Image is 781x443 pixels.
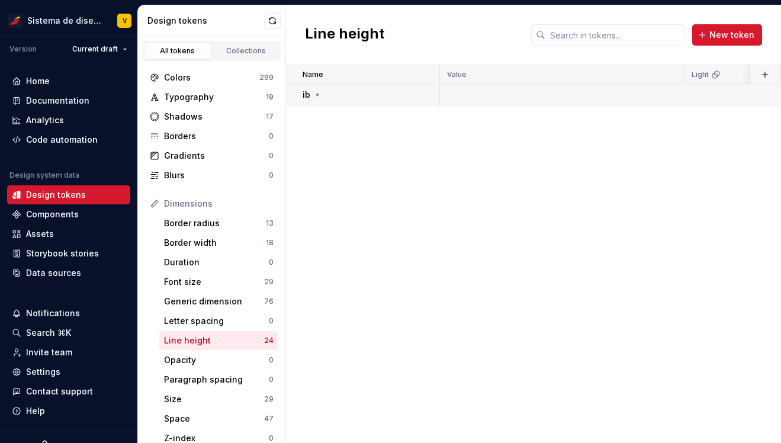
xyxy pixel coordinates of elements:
[164,374,269,386] div: Paragraph spacing
[269,375,274,384] div: 0
[145,146,278,165] a: Gradients0
[26,307,80,319] div: Notifications
[67,41,133,57] button: Current draft
[264,277,274,287] div: 29
[27,15,103,27] div: Sistema de diseño Iberia
[26,248,99,259] div: Storybook stories
[164,335,264,346] div: Line height
[7,244,130,263] a: Storybook stories
[159,312,278,330] a: Letter spacing0
[7,402,130,420] button: Help
[266,112,274,121] div: 17
[7,382,130,401] button: Contact support
[26,208,79,220] div: Components
[159,233,278,252] a: Border width18
[145,68,278,87] a: Colors299
[8,14,23,28] img: 55604660-494d-44a9-beb2-692398e9940a.png
[164,198,274,210] div: Dimensions
[266,219,274,228] div: 13
[164,130,269,142] div: Borders
[159,390,278,409] a: Size29
[7,362,130,381] a: Settings
[7,224,130,243] a: Assets
[145,88,278,107] a: Typography19
[164,111,266,123] div: Shadows
[692,24,762,46] button: New token
[26,405,45,417] div: Help
[7,205,130,224] a: Components
[159,292,278,311] a: Generic dimension76
[159,370,278,389] a: Paragraph spacing0
[2,8,135,33] button: Sistema de diseño IberiaV
[7,111,130,130] a: Analytics
[164,237,266,249] div: Border width
[545,24,685,46] input: Search in tokens...
[72,44,118,54] span: Current draft
[159,331,278,350] a: Line height24
[269,355,274,365] div: 0
[26,346,72,358] div: Invite team
[7,343,130,362] a: Invite team
[709,29,754,41] span: New token
[26,114,64,126] div: Analytics
[264,336,274,345] div: 24
[269,258,274,267] div: 0
[264,414,274,423] div: 47
[26,189,86,201] div: Design tokens
[266,238,274,248] div: 18
[7,130,130,149] a: Code automation
[7,264,130,283] a: Data sources
[159,214,278,233] a: Border radius13
[164,354,269,366] div: Opacity
[159,253,278,272] a: Duration0
[147,15,264,27] div: Design tokens
[26,386,93,397] div: Contact support
[26,366,60,378] div: Settings
[164,276,264,288] div: Font size
[123,16,127,25] div: V
[164,150,269,162] div: Gradients
[145,127,278,146] a: Borders0
[447,70,467,79] p: Value
[269,151,274,160] div: 0
[9,171,79,180] div: Design system data
[164,217,266,229] div: Border radius
[164,315,269,327] div: Letter spacing
[303,89,310,101] p: ib
[164,393,264,405] div: Size
[164,296,264,307] div: Generic dimension
[159,272,278,291] a: Font size29
[159,351,278,370] a: Opacity0
[164,91,266,103] div: Typography
[26,134,98,146] div: Code automation
[264,394,274,404] div: 29
[26,228,54,240] div: Assets
[269,131,274,141] div: 0
[7,304,130,323] button: Notifications
[164,256,269,268] div: Duration
[148,46,207,56] div: All tokens
[7,91,130,110] a: Documentation
[26,95,89,107] div: Documentation
[145,107,278,126] a: Shadows17
[264,297,274,306] div: 76
[9,44,37,54] div: Version
[7,185,130,204] a: Design tokens
[159,409,278,428] a: Space47
[269,171,274,180] div: 0
[259,73,274,82] div: 299
[164,169,269,181] div: Blurs
[217,46,276,56] div: Collections
[145,166,278,185] a: Blurs0
[26,327,71,339] div: Search ⌘K
[7,323,130,342] button: Search ⌘K
[305,24,384,46] h2: Line height
[269,316,274,326] div: 0
[164,413,264,425] div: Space
[266,92,274,102] div: 19
[269,434,274,443] div: 0
[26,75,50,87] div: Home
[692,70,709,79] p: Light
[164,72,259,84] div: Colors
[303,70,323,79] p: Name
